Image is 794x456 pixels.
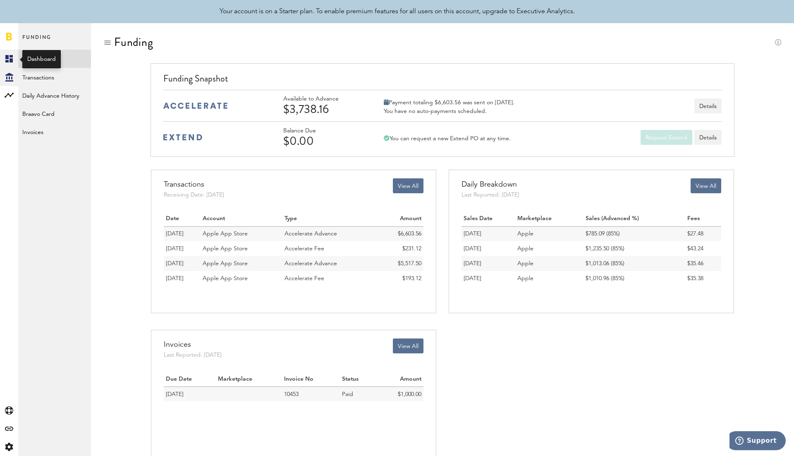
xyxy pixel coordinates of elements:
td: $1,010.96 (85%) [584,271,685,286]
td: Apple App Store [201,241,282,256]
div: Your account is on a Starter plan. To enable premium features for all users on this account, upgr... [220,7,575,17]
td: $1,013.06 (85%) [584,256,685,271]
span: Accelerate Advance [285,231,337,237]
td: [DATE] [462,226,515,241]
div: Receiving Date: [DATE] [164,191,224,199]
span: $193.12 [402,276,421,281]
span: [DATE] [166,231,184,237]
td: $35.38 [685,271,721,286]
span: [DATE] [166,261,184,266]
th: Status [340,372,375,386]
iframe: Opens a widget where you can find more information [729,431,786,452]
a: Transactions [18,68,91,86]
th: Account [201,211,282,226]
td: $43.24 [685,241,721,256]
div: Last Reported: [DATE] [164,351,222,359]
td: Apple [515,226,584,241]
button: View All [393,338,423,353]
th: Due Date [164,372,216,386]
td: Accelerate Fee [282,271,377,286]
th: Sales Date [462,211,515,226]
span: $6,603.56 [398,231,421,237]
div: Funding Snapshot [163,72,721,90]
div: Invoices [164,338,222,351]
td: $5,517.50 [377,256,423,271]
span: Accelerate Fee [285,246,324,252]
a: Daily Advance History [18,86,91,104]
div: You have no auto-payments scheduled. [384,108,514,115]
span: Apple App Store [203,261,248,266]
th: Type [282,211,377,226]
td: $6,603.56 [377,226,423,241]
th: Fees [685,211,721,226]
th: Date [164,211,200,226]
td: Apple App Store [201,256,282,271]
div: Last Reported: [DATE] [462,191,519,199]
td: Apple App Store [201,226,282,241]
td: [DATE] [462,271,515,286]
th: Amount [377,211,423,226]
div: Dashboard [27,55,56,63]
a: Details [694,130,722,145]
div: Daily Breakdown [462,178,519,191]
td: 09/16/25 [164,256,200,271]
td: Accelerate Advance [282,256,377,271]
span: Accelerate Fee [285,276,324,281]
th: Marketplace [216,372,282,386]
td: Apple [515,256,584,271]
div: Payment totaling $6,603.56 was sent on [DATE]. [384,99,514,106]
th: Invoice No [282,372,340,386]
td: [DATE] [462,256,515,271]
td: 05/16/25 [164,386,216,401]
span: Accelerate Advance [285,261,337,266]
th: Sales (Advanced %) [584,211,685,226]
img: extend-medium-blue-logo.svg [163,134,202,141]
div: You can request a new Extend PO at any time. [384,135,511,142]
div: Transactions [164,178,224,191]
a: Invoices [18,122,91,141]
td: $27.48 [685,226,721,241]
div: Balance Due [283,127,362,134]
span: Apple App Store [203,276,248,281]
button: View All [691,178,721,193]
span: Paid [342,391,353,397]
td: Apple [515,241,584,256]
td: [DATE] [462,241,515,256]
th: Amount [375,372,423,386]
td: $1,000.00 [375,386,423,401]
span: Apple App Store [203,246,248,252]
td: Accelerate Fee [282,241,377,256]
span: $1,000.00 [398,391,421,397]
span: Apple App Store [203,231,248,237]
td: $35.46 [685,256,721,271]
td: $1,235.50 (85%) [584,241,685,256]
th: Marketplace [515,211,584,226]
span: 10453 [284,391,299,397]
td: 10453 [282,386,340,401]
span: $5,517.50 [398,261,421,266]
span: [DATE] [166,276,184,281]
td: Paid [340,386,375,401]
td: 09/23/25 [164,226,200,241]
a: Overview [18,50,91,68]
td: $193.12 [377,271,423,286]
button: Details [694,98,722,113]
span: [DATE] [166,246,184,252]
td: Apple [515,271,584,286]
td: 09/23/25 [164,241,200,256]
td: Apple App Store [201,271,282,286]
span: [DATE] [166,391,184,397]
div: Available to Advance [283,96,362,103]
button: Request Extend [641,130,692,145]
td: $785.09 (85%) [584,226,685,241]
span: $231.12 [402,246,421,252]
a: Braavo Card [18,104,91,122]
button: View All [393,178,423,193]
span: Funding [22,32,51,50]
img: accelerate-medium-blue-logo.svg [163,103,227,109]
div: Funding [114,36,153,49]
div: $3,738.16 [283,103,362,116]
td: 09/16/25 [164,271,200,286]
div: $0.00 [283,134,362,148]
